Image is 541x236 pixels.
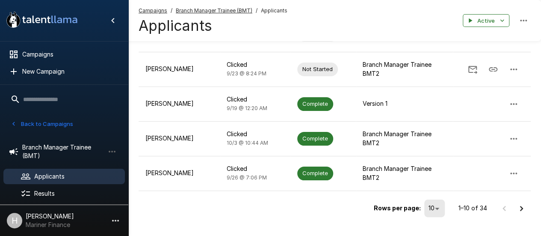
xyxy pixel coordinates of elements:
p: Version 1 [363,99,446,108]
button: Active [463,14,509,27]
span: 10/3 @ 10:44 AM [227,140,268,146]
span: Complete [297,134,333,143]
p: Clicked [227,130,284,138]
span: Applicants [261,6,287,15]
button: Go to next page [513,200,530,217]
span: Complete [297,169,333,177]
p: [PERSON_NAME] [145,134,213,143]
div: 10 [424,200,445,217]
p: [PERSON_NAME] [145,169,213,177]
p: [PERSON_NAME] [145,99,213,108]
h4: Applicants [139,17,287,35]
p: Branch Manager Trainee BMT2 [363,60,446,78]
p: Rows per page: [374,204,421,212]
span: / [256,6,257,15]
span: Send Invitation [462,65,483,72]
p: Clicked [227,60,284,69]
span: / [171,6,172,15]
span: 9/26 @ 7:06 PM [227,174,267,181]
p: Clicked [227,164,284,173]
p: [PERSON_NAME] [145,65,213,73]
p: Branch Manager Trainee BMT2 [363,164,446,182]
span: 9/23 @ 8:24 PM [227,70,266,77]
p: Branch Manager Trainee BMT2 [363,130,446,147]
p: Clicked [227,95,284,104]
span: Complete [297,100,333,108]
u: Branch Manager Trainee (BMT) [176,7,252,14]
span: Copy Interview Link [483,65,503,72]
span: Not Started [297,65,338,73]
u: Campaigns [139,7,167,14]
span: 9/19 @ 12:20 AM [227,105,267,111]
p: 1–10 of 34 [458,204,487,212]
